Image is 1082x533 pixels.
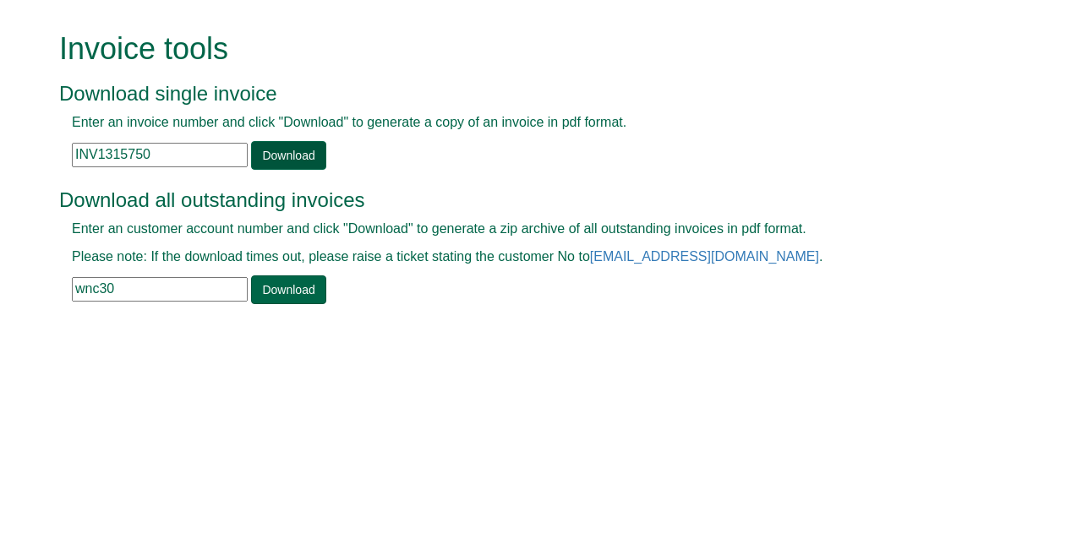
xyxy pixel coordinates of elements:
a: Download [251,275,325,304]
a: Download [251,141,325,170]
p: Please note: If the download times out, please raise a ticket stating the customer No to . [72,247,972,267]
p: Enter an customer account number and click "Download" to generate a zip archive of all outstandin... [72,220,972,239]
h3: Download all outstanding invoices [59,189,985,211]
input: e.g. INV1234 [72,143,248,167]
input: e.g. BLA02 [72,277,248,302]
h1: Invoice tools [59,32,985,66]
h3: Download single invoice [59,83,985,105]
p: Enter an invoice number and click "Download" to generate a copy of an invoice in pdf format. [72,113,972,133]
a: [EMAIL_ADDRESS][DOMAIN_NAME] [590,249,819,264]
